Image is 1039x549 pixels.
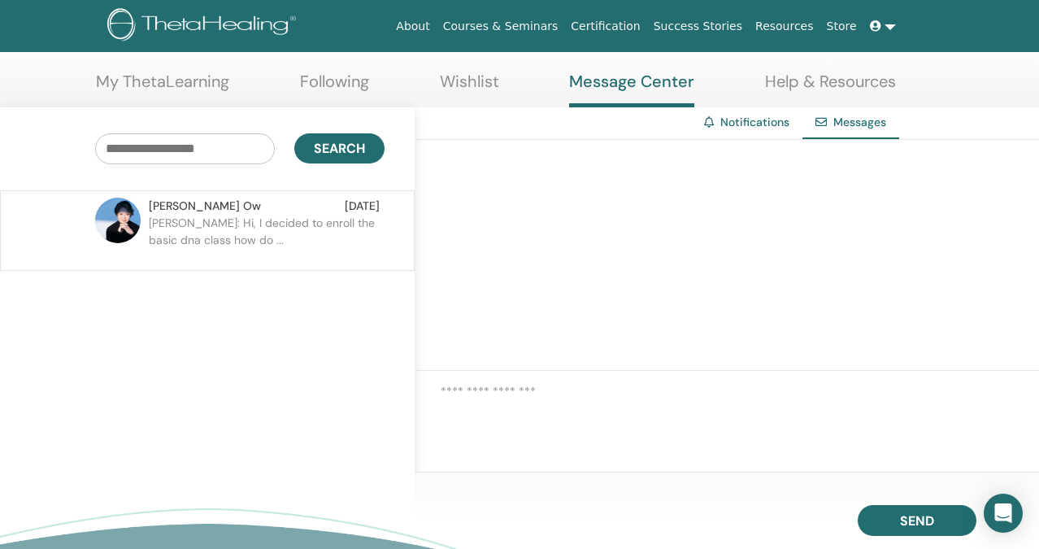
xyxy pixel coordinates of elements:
span: [DATE] [345,198,380,215]
button: Send [858,505,976,536]
button: Search [294,133,385,163]
p: [PERSON_NAME]: Hi, I decided to enroll the basic dna class how do ... [149,215,385,264]
a: Following [300,72,369,103]
a: Certification [564,11,646,41]
a: Notifications [720,115,789,129]
a: Courses & Seminars [437,11,565,41]
div: Open Intercom Messenger [984,494,1023,533]
span: Search [314,140,365,157]
a: Resources [749,11,820,41]
span: Messages [833,115,886,129]
span: [PERSON_NAME] Ow [149,198,261,215]
span: Send [900,512,934,529]
a: Store [820,11,863,41]
a: About [389,11,436,41]
a: Message Center [569,72,694,107]
a: Help & Resources [765,72,896,103]
a: My ThetaLearning [96,72,229,103]
img: logo.png [107,8,302,45]
a: Wishlist [440,72,499,103]
img: default.jpg [95,198,141,243]
a: Success Stories [647,11,749,41]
